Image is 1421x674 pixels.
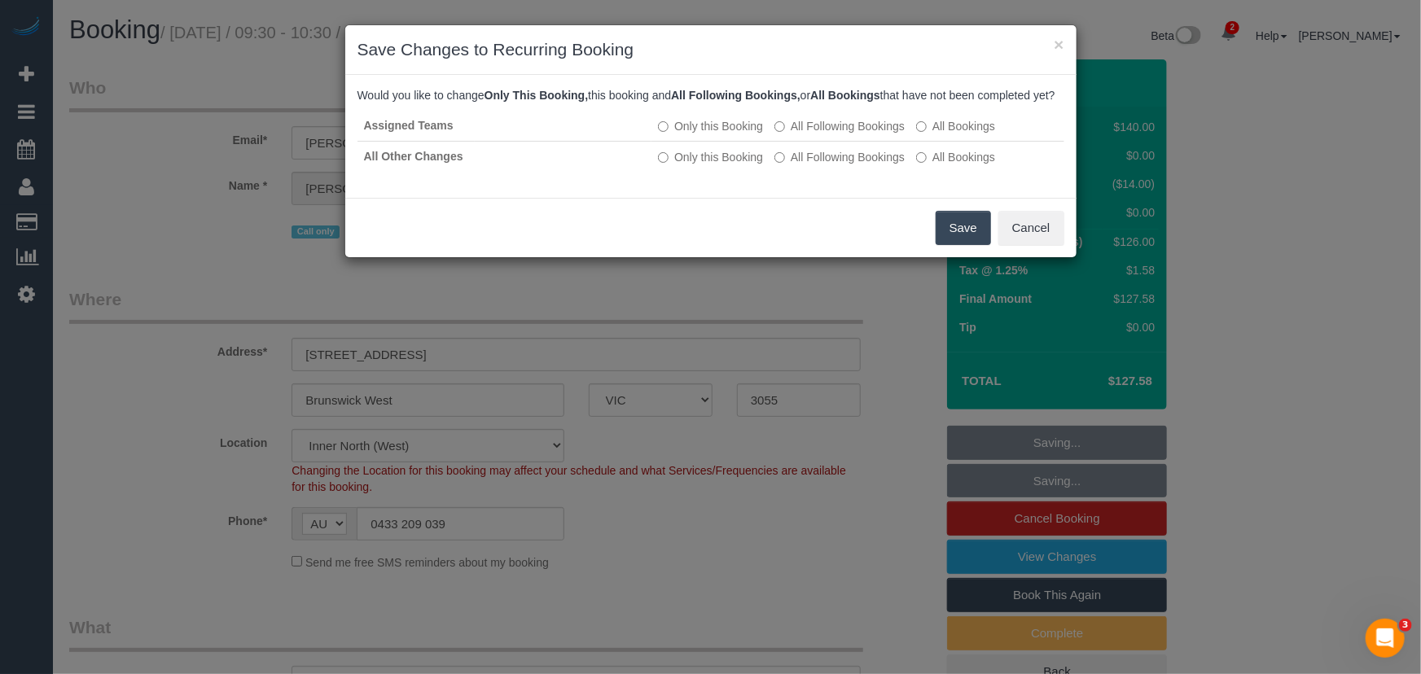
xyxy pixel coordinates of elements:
[658,121,669,132] input: Only this Booking
[658,118,763,134] label: All other bookings in the series will remain the same.
[1054,36,1064,53] button: ×
[916,121,927,132] input: All Bookings
[1366,619,1405,658] iframe: Intercom live chat
[774,152,785,163] input: All Following Bookings
[810,89,880,102] b: All Bookings
[916,152,927,163] input: All Bookings
[916,118,995,134] label: All bookings that have not been completed yet will be changed.
[774,149,905,165] label: This and all the bookings after it will be changed.
[364,119,454,132] strong: Assigned Teams
[658,149,763,165] label: All other bookings in the series will remain the same.
[774,121,785,132] input: All Following Bookings
[1399,619,1412,632] span: 3
[357,37,1064,62] h3: Save Changes to Recurring Booking
[485,89,589,102] b: Only This Booking,
[658,152,669,163] input: Only this Booking
[774,118,905,134] label: This and all the bookings after it will be changed.
[916,149,995,165] label: All bookings that have not been completed yet will be changed.
[357,87,1064,103] p: Would you like to change this booking and or that have not been completed yet?
[998,211,1064,245] button: Cancel
[364,150,463,163] strong: All Other Changes
[936,211,991,245] button: Save
[671,89,800,102] b: All Following Bookings,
